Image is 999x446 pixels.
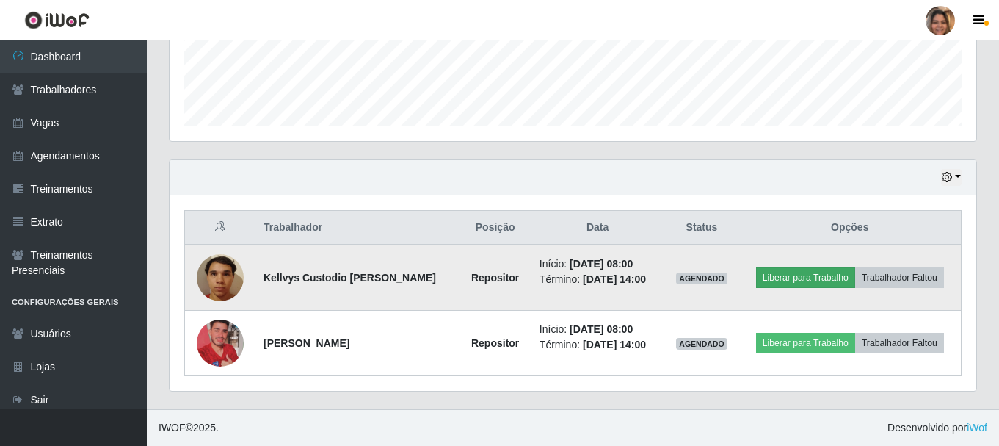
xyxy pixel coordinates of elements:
th: Posição [459,211,530,245]
strong: Repositor [471,337,519,349]
th: Status [664,211,738,245]
time: [DATE] 14:00 [583,273,646,285]
th: Trabalhador [255,211,459,245]
li: Início: [540,322,656,337]
time: [DATE] 08:00 [570,258,633,270]
span: AGENDADO [676,273,727,284]
a: iWof [967,422,987,434]
button: Trabalhador Faltou [855,333,944,353]
button: Liberar para Trabalho [756,267,855,288]
span: AGENDADO [676,338,727,350]
img: CoreUI Logo [24,11,90,29]
button: Trabalhador Faltou [855,267,944,288]
th: Data [531,211,665,245]
img: 1741878920639.jpeg [197,301,244,385]
span: © 2025 . [159,420,219,436]
th: Opções [739,211,962,245]
time: [DATE] 08:00 [570,323,633,335]
li: Término: [540,337,656,353]
li: Término: [540,272,656,287]
img: 1753263682977.jpeg [197,246,244,309]
li: Início: [540,256,656,272]
strong: Kellvys Custodio [PERSON_NAME] [264,272,436,284]
time: [DATE] 14:00 [583,339,646,350]
button: Liberar para Trabalho [756,333,855,353]
strong: [PERSON_NAME] [264,337,349,349]
span: Desenvolvido por [887,420,987,436]
span: IWOF [159,422,186,434]
strong: Repositor [471,272,519,284]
